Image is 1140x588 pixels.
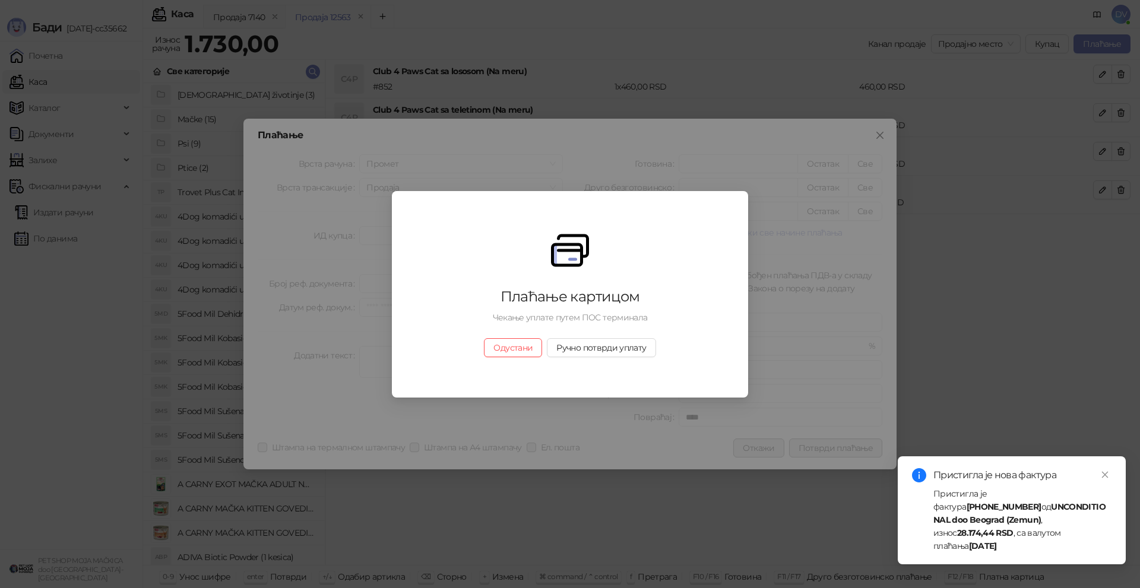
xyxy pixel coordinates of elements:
[933,468,1111,482] div: Пристигла је нова фактура
[933,501,1106,525] strong: UNCONDITIONAL doo Beograd (Zemun)
[969,541,997,551] strong: [DATE]
[547,338,655,357] button: Ручно потврди уплату
[912,468,926,482] span: info-circle
[425,310,715,323] div: Чекање уплате путем ПОС терминала
[1098,468,1111,481] a: Close
[967,501,1041,512] strong: [PHONE_NUMBER]
[933,487,1111,552] div: Пристигла је фактура од , износ , са валутом плаћања
[484,338,542,357] button: Одустани
[1101,471,1109,479] span: close
[425,287,715,306] div: Плаћање картицом
[957,527,1014,538] strong: 28.174,44 RSD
